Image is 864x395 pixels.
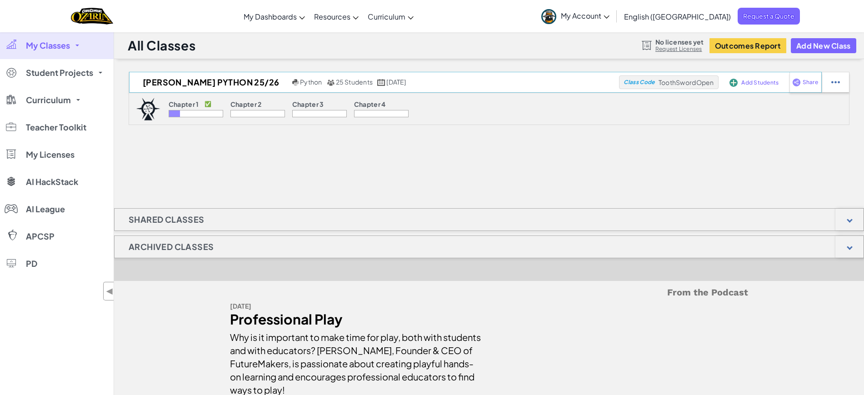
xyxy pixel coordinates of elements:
[377,79,385,86] img: calendar.svg
[26,178,78,186] span: AI HackStack
[136,98,160,120] img: logo
[655,45,704,53] a: Request Licenses
[230,313,482,326] div: Professional Play
[205,100,211,108] p: ✅
[368,12,405,21] span: Curriculum
[336,78,373,86] span: 25 Students
[128,37,195,54] h1: All Classes
[624,12,731,21] span: English ([GEOGRAPHIC_DATA])
[71,7,113,25] a: Ozaria by CodeCombat logo
[26,96,71,104] span: Curriculum
[659,78,714,86] span: ToothSwordOpen
[230,285,748,300] h5: From the Podcast
[26,205,65,213] span: AI League
[300,78,322,86] span: Python
[803,80,818,85] span: Share
[541,9,556,24] img: avatar
[292,79,299,86] img: python.png
[26,123,86,131] span: Teacher Toolkit
[106,285,114,298] span: ◀
[230,300,482,313] div: [DATE]
[230,100,262,108] p: Chapter 2
[655,38,704,45] span: No licenses yet
[314,12,350,21] span: Resources
[115,235,228,258] h1: Archived Classes
[239,4,310,29] a: My Dashboards
[129,75,290,89] h2: [PERSON_NAME] Python 25/26
[561,11,609,20] span: My Account
[738,8,800,25] a: Request a Quote
[71,7,113,25] img: Home
[26,150,75,159] span: My Licenses
[327,79,335,86] img: MultipleUsers.png
[26,41,70,50] span: My Classes
[386,78,406,86] span: [DATE]
[741,80,779,85] span: Add Students
[709,38,786,53] button: Outcomes Report
[363,4,418,29] a: Curriculum
[831,78,840,86] img: IconStudentEllipsis.svg
[115,208,219,231] h1: Shared Classes
[729,79,738,87] img: IconAddStudents.svg
[244,12,297,21] span: My Dashboards
[537,2,614,30] a: My Account
[169,100,199,108] p: Chapter 1
[310,4,363,29] a: Resources
[292,100,324,108] p: Chapter 3
[791,38,856,53] button: Add New Class
[792,78,801,86] img: IconShare_Purple.svg
[624,80,654,85] span: Class Code
[619,4,735,29] a: English ([GEOGRAPHIC_DATA])
[26,69,93,77] span: Student Projects
[129,75,619,89] a: [PERSON_NAME] Python 25/26 Python 25 Students [DATE]
[354,100,386,108] p: Chapter 4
